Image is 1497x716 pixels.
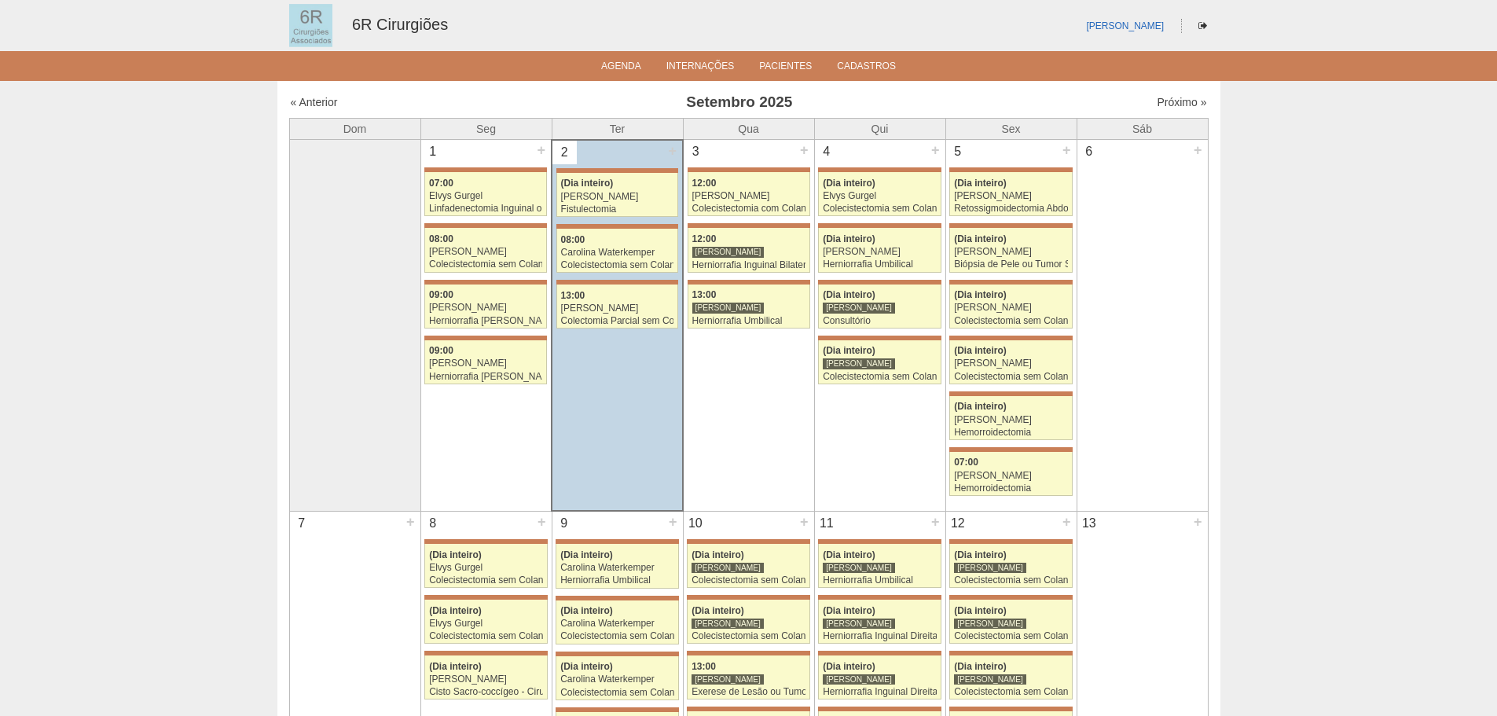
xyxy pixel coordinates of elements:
[818,172,941,216] a: (Dia inteiro) Elvys Gurgel Colecistectomia sem Colangiografia VL
[429,303,542,313] div: [PERSON_NAME]
[556,224,678,229] div: Key: Maria Braido
[424,167,547,172] div: Key: Maria Braido
[429,259,542,270] div: Colecistectomia sem Colangiografia VL
[954,191,1068,201] div: [PERSON_NAME]
[818,223,941,228] div: Key: Maria Braido
[954,631,1068,641] div: Colecistectomia sem Colangiografia VL
[429,619,543,629] div: Elvys Gurgel
[954,401,1007,412] span: (Dia inteiro)
[823,372,937,382] div: Colecistectomia sem Colangiografia VL
[818,707,941,711] div: Key: Maria Braido
[818,167,941,172] div: Key: Maria Braido
[552,118,683,140] th: Ter
[949,167,1072,172] div: Key: Maria Braido
[823,191,937,201] div: Elvys Gurgel
[949,452,1072,496] a: 07:00 [PERSON_NAME] Hemorroidectomia
[560,674,674,685] div: Carolina Waterkemper
[954,178,1007,189] span: (Dia inteiro)
[823,687,937,697] div: Herniorrafia Inguinal Direita
[424,280,547,285] div: Key: Maria Braido
[949,707,1072,711] div: Key: Maria Braido
[1086,20,1164,31] a: [PERSON_NAME]
[949,340,1072,384] a: (Dia inteiro) [PERSON_NAME] Colecistectomia sem Colangiografia VL
[814,118,945,140] th: Qui
[954,428,1068,438] div: Hemorroidectomia
[561,192,674,202] div: [PERSON_NAME]
[560,688,674,698] div: Colecistectomia sem Colangiografia VL
[352,16,448,33] a: 6R Cirurgiões
[946,140,970,163] div: 5
[556,596,678,600] div: Key: Maria Braido
[684,140,708,163] div: 3
[692,687,805,697] div: Exerese de Lesão ou Tumor de Pele
[949,228,1072,272] a: (Dia inteiro) [PERSON_NAME] Biópsia de Pele ou Tumor Superficial
[692,631,805,641] div: Colecistectomia sem Colangiografia VL
[424,595,547,600] div: Key: Maria Braido
[823,358,895,369] div: [PERSON_NAME]
[954,372,1068,382] div: Colecistectomia sem Colangiografia VL
[815,140,839,163] div: 4
[954,674,1026,685] div: [PERSON_NAME]
[949,600,1072,644] a: (Dia inteiro) [PERSON_NAME] Colecistectomia sem Colangiografia VL
[954,345,1007,356] span: (Dia inteiro)
[823,178,875,189] span: (Dia inteiro)
[692,674,764,685] div: [PERSON_NAME]
[954,605,1007,616] span: (Dia inteiro)
[429,372,542,382] div: Herniorrafia [PERSON_NAME]
[949,655,1072,699] a: (Dia inteiro) [PERSON_NAME] Colecistectomia sem Colangiografia VL
[1198,21,1207,31] i: Sair
[818,655,941,699] a: (Dia inteiro) [PERSON_NAME] Herniorrafia Inguinal Direita
[949,544,1072,588] a: (Dia inteiro) [PERSON_NAME] Colecistectomia sem Colangiografia VL
[798,512,811,532] div: +
[561,290,585,301] span: 13:00
[560,605,613,616] span: (Dia inteiro)
[954,471,1068,481] div: [PERSON_NAME]
[1191,140,1205,160] div: +
[421,512,446,535] div: 8
[666,512,680,532] div: +
[949,391,1072,396] div: Key: Maria Braido
[421,140,446,163] div: 1
[666,61,735,76] a: Internações
[945,118,1077,140] th: Sex
[424,600,547,644] a: (Dia inteiro) Elvys Gurgel Colecistectomia sem Colangiografia VL
[429,674,543,685] div: [PERSON_NAME]
[823,302,895,314] div: [PERSON_NAME]
[683,118,814,140] th: Qua
[692,618,764,630] div: [PERSON_NAME]
[429,549,482,560] span: (Dia inteiro)
[692,289,717,300] span: 13:00
[429,605,482,616] span: (Dia inteiro)
[510,91,968,114] h3: Setembro 2025
[561,303,674,314] div: [PERSON_NAME]
[692,204,805,214] div: Colecistectomia com Colangiografia VL
[823,247,937,257] div: [PERSON_NAME]
[684,512,708,535] div: 10
[954,303,1068,313] div: [PERSON_NAME]
[1060,512,1073,532] div: +
[949,396,1072,440] a: (Dia inteiro) [PERSON_NAME] Hemorroidectomia
[954,233,1007,244] span: (Dia inteiro)
[1157,96,1206,108] a: Próximo »
[818,544,941,588] a: (Dia inteiro) [PERSON_NAME] Herniorrafia Umbilical
[954,483,1068,494] div: Hemorroidectomia
[556,285,678,329] a: 13:00 [PERSON_NAME] Colectomia Parcial sem Colostomia
[687,544,809,588] a: (Dia inteiro) [PERSON_NAME] Colecistectomia sem Colangiografia VL
[556,707,678,712] div: Key: Maria Braido
[949,172,1072,216] a: (Dia inteiro) [PERSON_NAME] Retossigmoidectomia Abdominal
[556,544,678,588] a: (Dia inteiro) Carolina Waterkemper Herniorrafia Umbilical
[954,562,1026,574] div: [PERSON_NAME]
[424,655,547,699] a: (Dia inteiro) [PERSON_NAME] Cisto Sacro-coccígeo - Cirurgia
[759,61,812,76] a: Pacientes
[954,687,1068,697] div: Colecistectomia sem Colangiografia VL
[949,280,1072,285] div: Key: Maria Braido
[424,228,547,272] a: 08:00 [PERSON_NAME] Colecistectomia sem Colangiografia VL
[929,512,942,532] div: +
[429,247,542,257] div: [PERSON_NAME]
[552,141,577,164] div: 2
[429,204,542,214] div: Linfadenectomia Inguinal ou Íliaca
[556,539,678,544] div: Key: Maria Braido
[818,595,941,600] div: Key: Maria Braido
[1077,512,1102,535] div: 13
[429,316,542,326] div: Herniorrafia [PERSON_NAME]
